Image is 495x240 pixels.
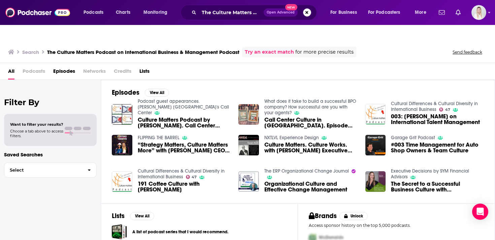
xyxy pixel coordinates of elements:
[238,171,259,192] img: Organizational Culture and Effective Change Management
[238,104,259,125] a: Call Center Culture in Costa Rica. Episode 172 Richard Blank. Culture Matters Podcast by Chris Smit.
[132,228,228,236] a: A list of podcast series that I would recommend.
[365,135,386,155] img: #003 Time Management for Auto Shop Owners & Team Culture
[264,8,298,17] button: Open AdvancedNew
[139,66,150,80] a: Lists
[199,7,264,18] input: Search podcasts, credits, & more...
[339,212,368,220] button: Unlock
[112,135,132,155] img: “Strategy Matters, Culture Matters More” with Mike Reeves CEO Rubicon Oilfield International.
[112,104,132,125] img: Culture Matters Podcast by Chris Smit. Call Center Culture in Costa Rica. Episode 172 Richard Blank
[264,98,356,116] a: What does it take to build a successful BPO company? How successful are you with your agents?
[264,117,357,128] span: Call Center Culture in [GEOGRAPHIC_DATA]. Episode 172 [PERSON_NAME]. Culture Matters Podcast by [...
[391,168,469,180] a: Executive Decisions by SYM Financial Advisors
[138,135,179,141] a: FLIPPING THE BARREL
[445,108,450,111] span: 47
[264,142,357,153] span: Culture Matters. Culture Works. with [PERSON_NAME] Executive Chairman at Fotografiska | NeueHouse...
[112,88,139,97] h2: Episodes
[145,89,169,97] button: View All
[391,114,484,125] span: 003: [PERSON_NAME] on International Talent Management
[245,48,294,56] a: Try an exact match
[79,7,112,18] button: open menu
[5,6,70,19] img: Podchaser - Follow, Share and Rate Podcasts
[264,168,349,174] a: The ERP Organizational Change Journal
[187,5,323,20] div: Search podcasts, credits, & more...
[4,168,82,172] span: Select
[8,66,14,80] span: All
[472,204,488,220] div: Open Intercom Messenger
[4,97,97,107] h2: Filter By
[23,66,45,80] span: Podcasts
[471,5,486,20] span: Logged in as smclean
[111,7,134,18] a: Charts
[53,66,75,80] a: Episodes
[391,114,484,125] a: 003: Dorothy Dalton on International Talent Management
[326,7,365,18] button: open menu
[22,49,39,55] h3: Search
[130,212,154,220] button: View All
[264,135,319,141] a: NXTLVL Experience Design
[391,135,435,141] a: Garage Grit Podcast
[267,11,295,14] span: Open Advanced
[138,181,231,192] a: 191 Coffee Culture with Martin Mayorga
[143,8,167,17] span: Monitoring
[84,8,103,17] span: Podcasts
[365,171,386,192] img: The Secret to a Successful Business Culture with Mauro Gregorio
[114,66,131,80] span: Credits
[391,181,484,192] a: The Secret to a Successful Business Culture with Mauro Gregorio
[410,7,435,18] button: open menu
[112,212,125,220] h2: Lists
[139,7,176,18] button: open menu
[368,8,400,17] span: For Podcasters
[112,171,132,192] img: 191 Coffee Culture with Martin Mayorga
[138,117,231,128] span: Culture Matters Podcast by [PERSON_NAME]. Call Center Culture in [GEOGRAPHIC_DATA]. Episode 172 [...
[471,5,486,20] img: User Profile
[112,224,127,239] a: A list of podcast series that I would recommend.
[4,162,97,178] button: Select
[471,5,486,20] button: Show profile menu
[453,7,463,18] a: Show notifications dropdown
[83,66,106,80] span: Networks
[264,142,357,153] a: Culture Matters. Culture Works. with Yoram Roth Executive Chairman at Fotografiska | NeueHouse | ...
[285,4,297,10] span: New
[309,223,484,228] p: Access sponsor history on the top 5,000 podcasts.
[330,8,357,17] span: For Business
[309,212,337,220] h2: Brands
[138,98,229,116] a: Podcast guest appearances. Richard Blank Costa Rica's Call Center
[264,117,357,128] a: Call Center Culture in Costa Rica. Episode 172 Richard Blank. Culture Matters Podcast by Chris Smit.
[365,104,386,124] img: 003: Dorothy Dalton on International Talent Management
[138,181,231,192] span: 191 Coffee Culture with [PERSON_NAME]
[264,181,357,192] a: Organizational Culture and Effective Change Management
[451,49,484,55] button: Send feedback
[391,101,478,112] a: Cultural Differences & Cultural Diversity in International Business
[436,7,448,18] a: Show notifications dropdown
[138,168,225,180] a: Cultural Differences & Cultural Diversity in International Business
[10,129,63,138] span: Choose a tab above to access filters.
[112,88,169,97] a: EpisodesView All
[138,142,231,153] a: “Strategy Matters, Culture Matters More” with Mike Reeves CEO Rubicon Oilfield International.
[10,122,63,127] span: Want to filter your results?
[439,108,450,112] a: 47
[238,135,259,155] img: Culture Matters. Culture Works. with Yoram Roth Executive Chairman at Fotografiska | NeueHouse | ...
[391,142,484,153] a: #003 Time Management for Auto Shop Owners & Team Culture
[186,175,197,179] a: 47
[295,48,354,56] span: for more precise results
[47,49,239,55] h3: The Culture Matters Podcast on International Business & Management Podcast
[415,8,426,17] span: More
[112,212,154,220] a: ListsView All
[4,151,97,158] p: Saved Searches
[192,176,197,179] span: 47
[138,142,231,153] span: “Strategy Matters, Culture Matters More” with [PERSON_NAME] CEO Rubicon Oilfield International.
